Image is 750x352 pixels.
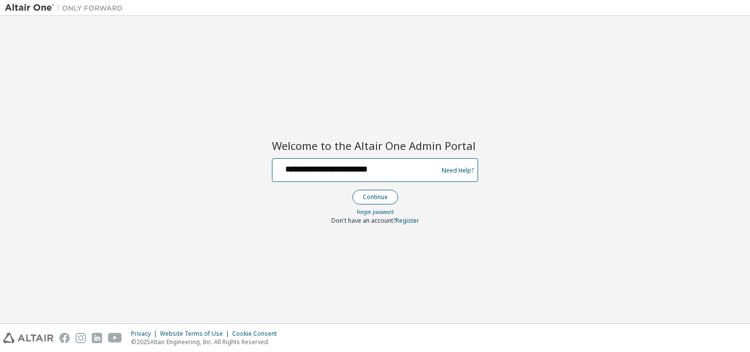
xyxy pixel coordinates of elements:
[272,139,478,152] h2: Welcome to the Altair One Admin Portal
[108,333,122,343] img: youtube.svg
[3,333,54,343] img: altair_logo.svg
[331,216,396,225] span: Don't have an account?
[160,330,232,338] div: Website Terms of Use
[232,330,283,338] div: Cookie Consent
[131,338,283,346] p: © 2025 Altair Engineering, Inc. All Rights Reserved.
[357,208,394,215] a: Forgot password
[396,216,419,225] a: Register
[92,333,102,343] img: linkedin.svg
[352,190,398,205] button: Continue
[131,330,160,338] div: Privacy
[59,333,70,343] img: facebook.svg
[76,333,86,343] img: instagram.svg
[5,3,128,13] img: Altair One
